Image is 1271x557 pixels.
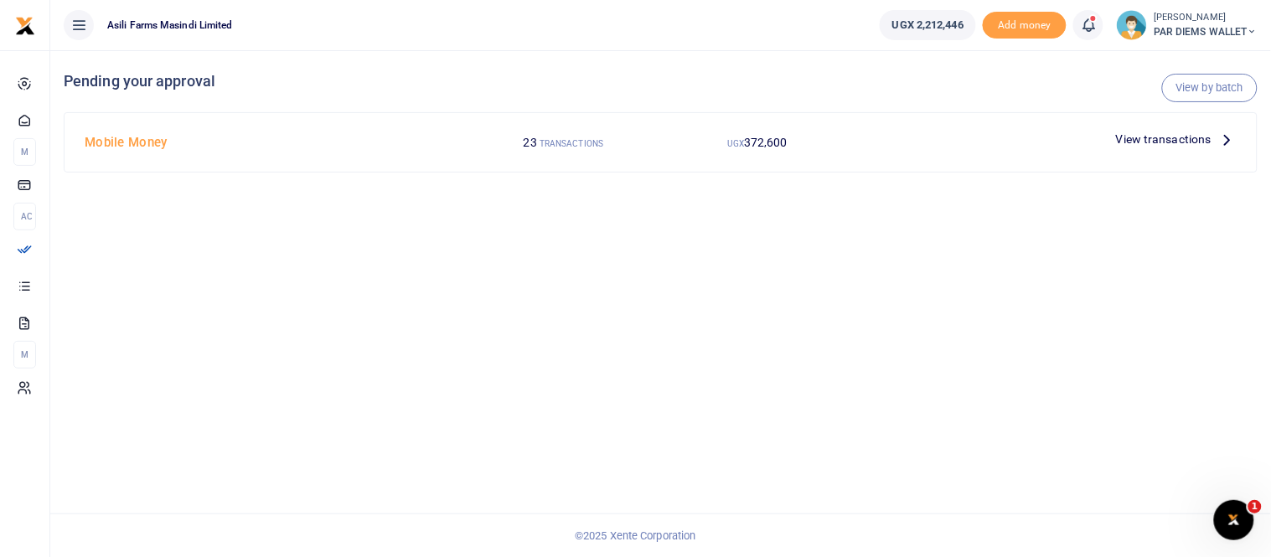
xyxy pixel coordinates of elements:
[13,203,36,230] li: Ac
[13,341,36,369] li: M
[15,18,35,31] a: logo-small logo-large logo-large
[15,16,35,36] img: logo-small
[1154,11,1258,25] small: [PERSON_NAME]
[85,133,460,152] h4: Mobile Money
[1248,500,1262,513] span: 1
[524,136,537,149] span: 23
[744,136,788,149] span: 372,600
[983,12,1067,39] li: Toup your wallet
[880,10,976,40] a: UGX 2,212,446
[1154,24,1258,39] span: PAR DIEMS WALLET
[1117,10,1147,40] img: profile-user
[1116,130,1212,148] span: View transactions
[1162,74,1258,102] a: View by batch
[540,139,603,148] small: TRANSACTIONS
[101,18,240,33] span: Asili Farms Masindi Limited
[892,17,964,34] span: UGX 2,212,446
[64,72,1258,90] h4: Pending your approval
[1117,10,1258,40] a: profile-user [PERSON_NAME] PAR DIEMS WALLET
[728,139,744,148] small: UGX
[983,18,1067,30] a: Add money
[1214,500,1254,540] iframe: Intercom live chat
[873,10,983,40] li: Wallet ballance
[983,12,1067,39] span: Add money
[13,138,36,166] li: M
